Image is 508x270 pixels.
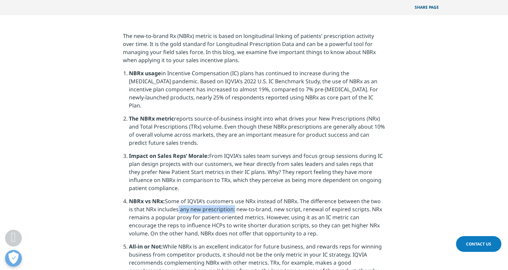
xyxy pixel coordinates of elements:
p: The new-to-brand Rx (NBRx) metric is based on longitudinal linking of patients’ prescription acti... [123,32,385,69]
strong: The NBRx metric [129,115,174,122]
strong: All-in or Not: [129,243,163,250]
strong: NBRx vs NRx: [129,197,165,205]
a: Contact Us [456,236,501,252]
span: Contact Us [466,241,491,247]
strong: Impact on Sales Reps’ Morale: [129,152,209,160]
li: in Incentive Compensation (IC) plans has continued to increase during the [MEDICAL_DATA] pandemic... [129,69,385,115]
li: From IQVIA’s sales team surveys and focus group sessions during IC plan design projects with our ... [129,152,385,197]
li: Some of IQVIA’s customers use NRx instead of NBRx. The difference between the two is that NRx inc... [129,197,385,242]
li: reports source-of-business insight into what drives your New Prescriptions (NRx) and Total Prescr... [129,115,385,152]
strong: NBRx usage [129,70,161,77]
button: Open Preferences [5,250,22,267]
